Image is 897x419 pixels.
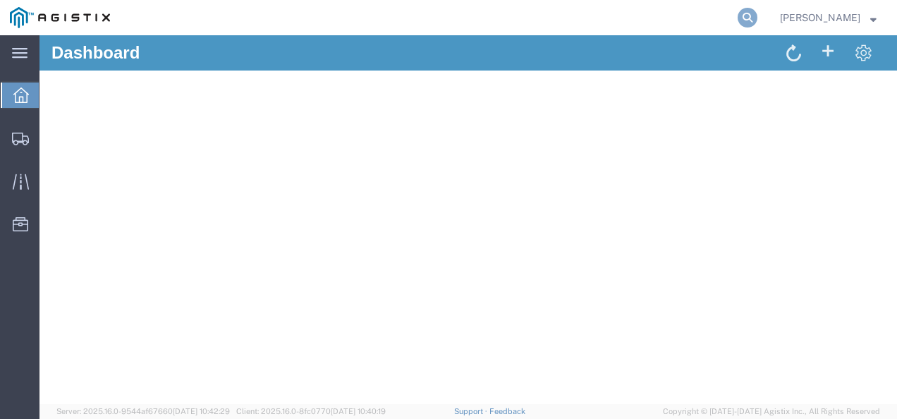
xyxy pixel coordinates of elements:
a: Support [454,407,489,415]
span: Client: 2025.16.0-8fc0770 [236,407,386,415]
span: Server: 2025.16.0-9544af67660 [56,407,230,415]
img: logo [10,7,110,28]
button: [PERSON_NAME] [779,9,877,26]
span: Nathan Seeley [780,10,860,25]
span: [DATE] 10:40:19 [331,407,386,415]
span: Copyright © [DATE]-[DATE] Agistix Inc., All Rights Reserved [663,406,880,418]
a: Feedback [489,407,525,415]
span: [DATE] 10:42:29 [173,407,230,415]
iframe: FS Legacy Container [39,35,897,404]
